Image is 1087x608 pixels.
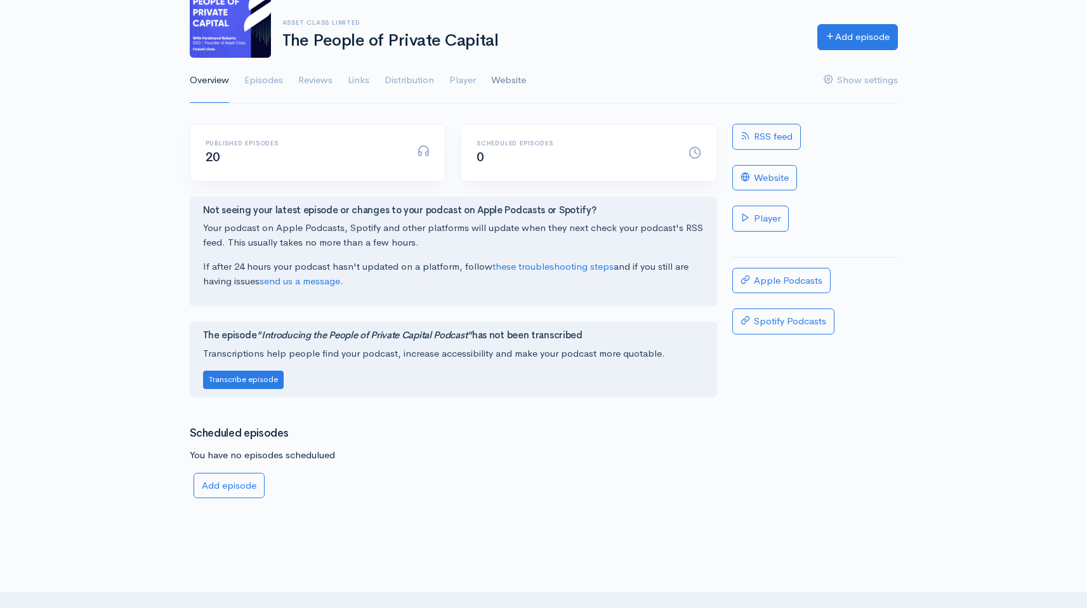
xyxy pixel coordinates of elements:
[477,140,673,147] h6: Scheduled episodes
[732,206,789,232] a: Player
[206,140,402,147] h6: Published episodes
[256,329,472,341] i: "Introducing the People of Private Capital Podcast"
[203,260,704,288] p: If after 24 hours your podcast hasn't updated on a platform, follow and if you still are having i...
[203,205,704,216] h4: Not seeing your latest episode or changes to your podcast on Apple Podcasts or Spotify?
[732,308,834,334] a: Spotify Podcasts
[203,221,704,249] p: Your podcast on Apple Podcasts, Spotify and other platforms will update when they next check your...
[449,58,476,103] a: Player
[190,58,229,103] a: Overview
[824,58,898,103] a: Show settings
[732,268,831,294] a: Apple Podcasts
[817,24,898,50] a: Add episode
[203,373,284,385] a: Transcribe episode
[203,330,704,341] h4: The episode has not been transcribed
[194,473,265,499] a: Add episode
[298,58,333,103] a: Reviews
[282,19,802,26] h6: Asset Class Limited
[190,428,717,440] h3: Scheduled episodes
[492,260,614,272] a: these troubleshooting steps
[477,149,484,165] span: 0
[203,371,284,389] button: Transcribe episode
[244,58,283,103] a: Episodes
[732,165,797,191] a: Website
[282,32,802,50] h1: The People of Private Capital
[491,58,526,103] a: Website
[348,58,369,103] a: Links
[385,58,434,103] a: Distribution
[260,275,340,287] a: send us a message
[190,448,717,463] p: You have no episodes schedulued
[203,347,704,361] p: Transcriptions help people find your podcast, increase accessibility and make your podcast more q...
[732,124,801,150] a: RSS feed
[206,149,220,165] span: 20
